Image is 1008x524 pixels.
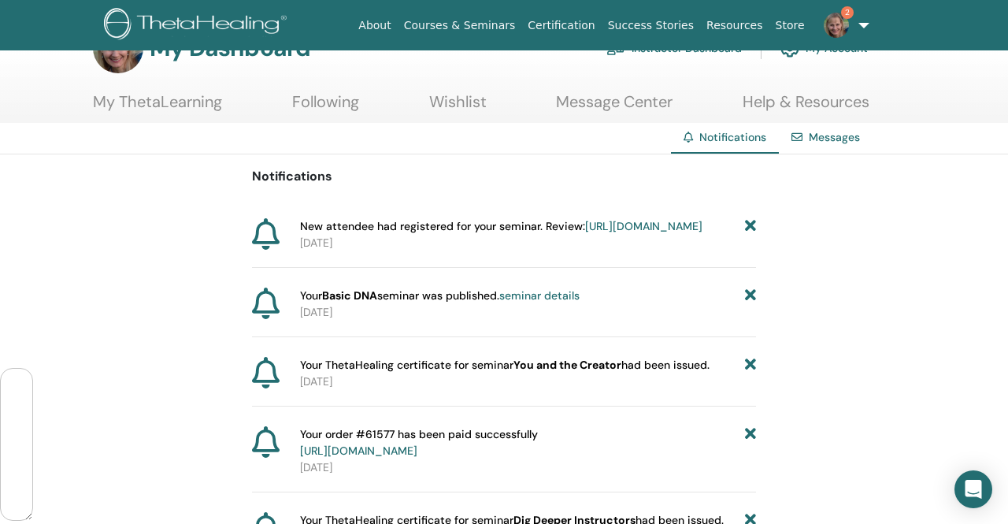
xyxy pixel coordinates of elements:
[300,235,756,251] p: [DATE]
[300,304,756,321] p: [DATE]
[300,218,702,235] span: New attendee had registered for your seminar. Review:
[300,373,756,390] p: [DATE]
[252,167,756,186] p: Notifications
[300,459,756,476] p: [DATE]
[769,11,811,40] a: Store
[398,11,522,40] a: Courses & Seminars
[700,11,769,40] a: Resources
[292,92,359,123] a: Following
[841,6,854,19] span: 2
[809,130,860,144] a: Messages
[429,92,487,123] a: Wishlist
[556,92,673,123] a: Message Center
[499,288,580,303] a: seminar details
[104,8,292,43] img: logo.png
[824,13,849,38] img: default.jpg
[602,11,700,40] a: Success Stories
[521,11,601,40] a: Certification
[954,470,992,508] div: Open Intercom Messenger
[300,288,580,304] span: Your seminar was published.
[699,130,766,144] span: Notifications
[300,426,538,459] span: Your order #61577 has been paid successfully
[300,444,417,458] a: [URL][DOMAIN_NAME]
[513,358,621,372] b: You and the Creator
[300,357,710,373] span: Your ThetaHealing certificate for seminar had been issued.
[743,92,869,123] a: Help & Resources
[585,219,702,233] a: [URL][DOMAIN_NAME]
[322,288,377,303] strong: Basic DNA
[352,11,397,40] a: About
[150,34,310,62] h3: My Dashboard
[93,92,222,123] a: My ThetaLearning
